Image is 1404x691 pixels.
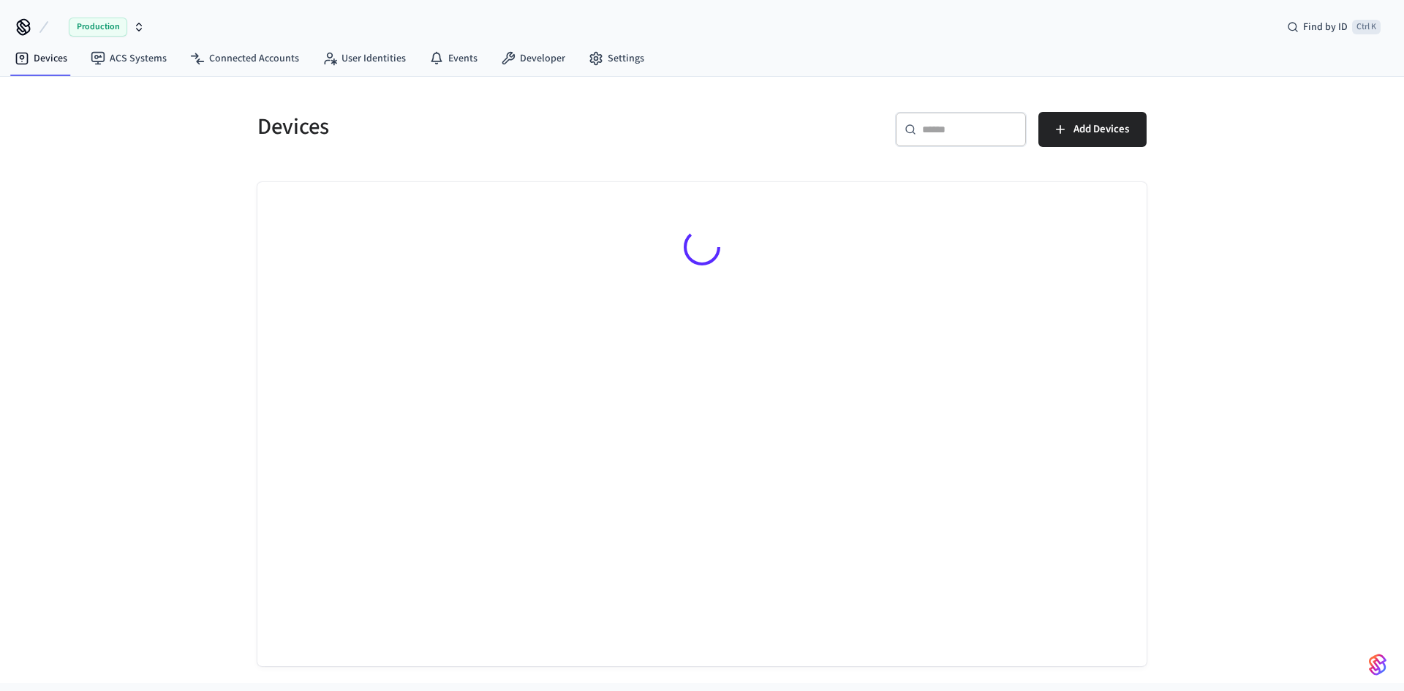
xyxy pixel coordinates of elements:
[1352,20,1381,34] span: Ctrl K
[1038,112,1147,147] button: Add Devices
[1303,20,1348,34] span: Find by ID
[311,45,418,72] a: User Identities
[69,18,127,37] span: Production
[3,45,79,72] a: Devices
[1275,14,1392,40] div: Find by IDCtrl K
[1369,653,1386,676] img: SeamLogoGradient.69752ec5.svg
[79,45,178,72] a: ACS Systems
[257,112,693,142] h5: Devices
[577,45,656,72] a: Settings
[178,45,311,72] a: Connected Accounts
[489,45,577,72] a: Developer
[418,45,489,72] a: Events
[1073,120,1129,139] span: Add Devices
